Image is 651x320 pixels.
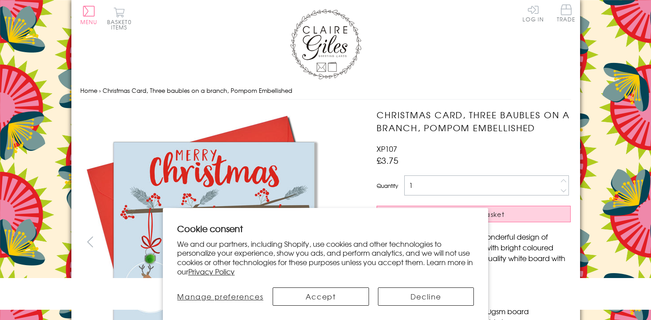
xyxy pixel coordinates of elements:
[557,4,576,24] a: Trade
[80,18,98,26] span: Menu
[522,4,544,22] a: Log In
[103,86,292,95] span: Christmas Card, Three baubles on a branch, Pompom Embellished
[99,86,101,95] span: ›
[557,4,576,22] span: Trade
[177,222,474,235] h2: Cookie consent
[377,108,571,134] h1: Christmas Card, Three baubles on a branch, Pompom Embellished
[377,182,398,190] label: Quantity
[177,239,474,276] p: We and our partners, including Shopify, use cookies and other technologies to personalize your ex...
[377,206,571,222] button: Add to Basket
[177,291,263,302] span: Manage preferences
[377,154,398,166] span: £3.75
[111,18,132,31] span: 0 items
[80,6,98,25] button: Menu
[80,232,100,252] button: prev
[107,7,132,30] button: Basket0 items
[377,143,397,154] span: XP107
[378,287,474,306] button: Decline
[290,9,361,79] img: Claire Giles Greetings Cards
[177,287,264,306] button: Manage preferences
[273,287,369,306] button: Accept
[188,266,235,277] a: Privacy Policy
[80,82,571,100] nav: breadcrumbs
[80,86,97,95] a: Home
